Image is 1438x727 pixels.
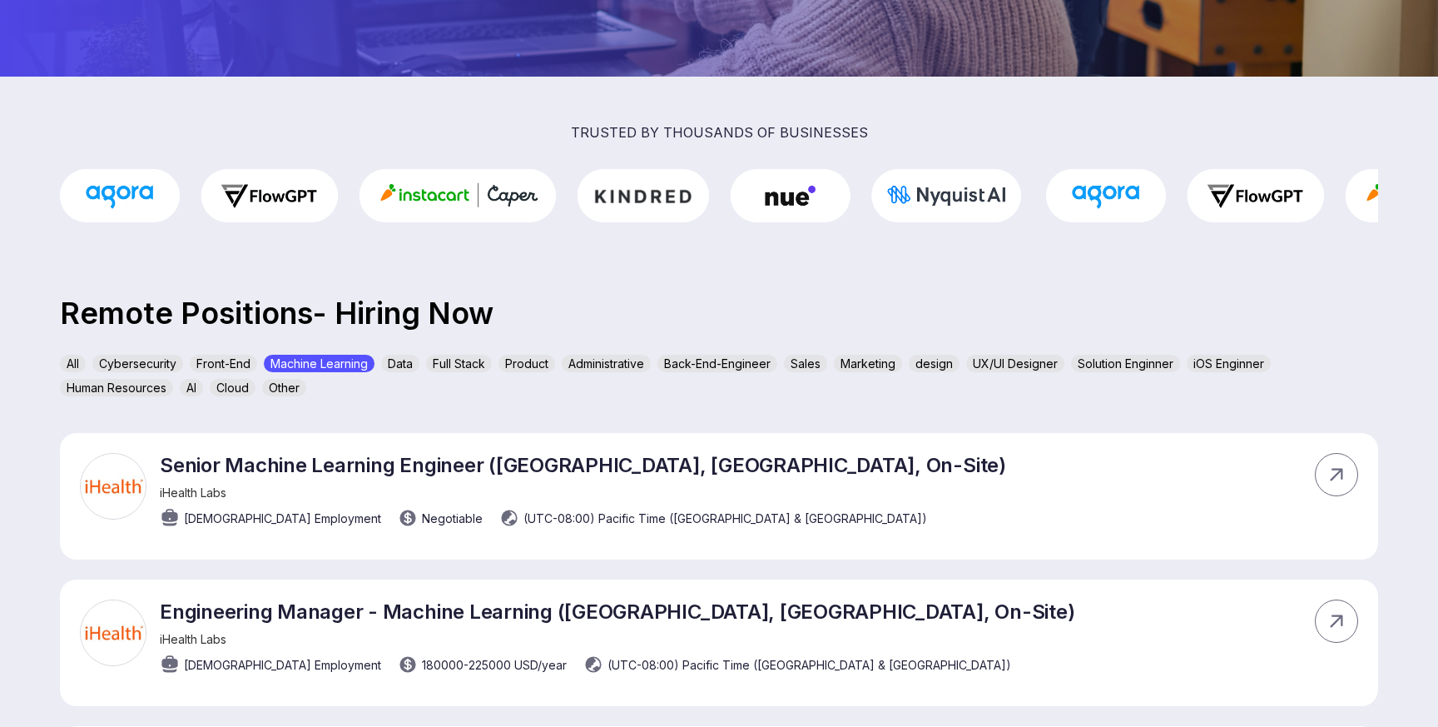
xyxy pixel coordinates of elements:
span: [DEMOGRAPHIC_DATA] Employment [184,510,381,527]
div: Human Resources [60,379,173,396]
span: 180000 - 225000 USD /year [422,656,567,674]
p: Engineering Manager - Machine Learning ([GEOGRAPHIC_DATA], [GEOGRAPHIC_DATA], On-Site) [160,600,1074,624]
div: Sales [784,355,827,372]
span: (UTC-08:00) Pacific Time ([GEOGRAPHIC_DATA] & [GEOGRAPHIC_DATA]) [607,656,1011,674]
div: Other [262,379,306,396]
div: Marketing [834,355,902,372]
span: Negotiable [422,510,483,527]
div: Machine Learning [264,355,374,372]
div: design [909,355,959,372]
span: [DEMOGRAPHIC_DATA] Employment [184,656,381,674]
div: Back-End-Engineer [657,355,777,372]
div: UX/UI Designer [966,355,1064,372]
div: Full Stack [426,355,492,372]
div: iOS Enginner [1187,355,1271,372]
span: iHealth Labs [160,485,226,500]
div: Product [498,355,555,372]
p: Senior Machine Learning Engineer ([GEOGRAPHIC_DATA], [GEOGRAPHIC_DATA], On-Site) [160,453,1006,477]
span: (UTC-08:00) Pacific Time ([GEOGRAPHIC_DATA] & [GEOGRAPHIC_DATA]) [523,510,927,527]
span: iHealth Labs [160,632,226,646]
div: Cloud [210,379,255,396]
div: Data [381,355,419,372]
div: Front-End [190,355,257,372]
div: AI [180,379,203,396]
div: Solution Enginner [1071,355,1180,372]
div: Cybersecurity [92,355,183,372]
div: Administrative [562,355,651,372]
div: All [60,355,86,372]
